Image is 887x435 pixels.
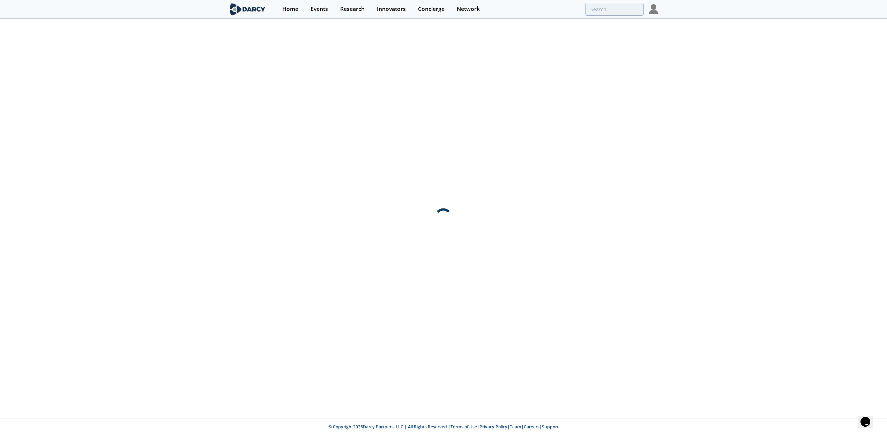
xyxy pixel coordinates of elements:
div: Events [311,6,328,12]
p: © Copyright 2025 Darcy Partners, LLC | All Rights Reserved | | | | | [185,424,702,430]
a: Team [510,424,521,430]
a: Careers [524,424,539,430]
iframe: chat widget [858,407,880,428]
img: logo-wide.svg [229,3,267,15]
div: Concierge [418,6,445,12]
div: Network [457,6,480,12]
a: Privacy Policy [479,424,507,430]
a: Support [542,424,559,430]
img: Profile [649,4,658,14]
a: Terms of Use [450,424,477,430]
div: Innovators [377,6,406,12]
input: Advanced Search [585,3,644,16]
div: Research [340,6,365,12]
div: Home [282,6,298,12]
